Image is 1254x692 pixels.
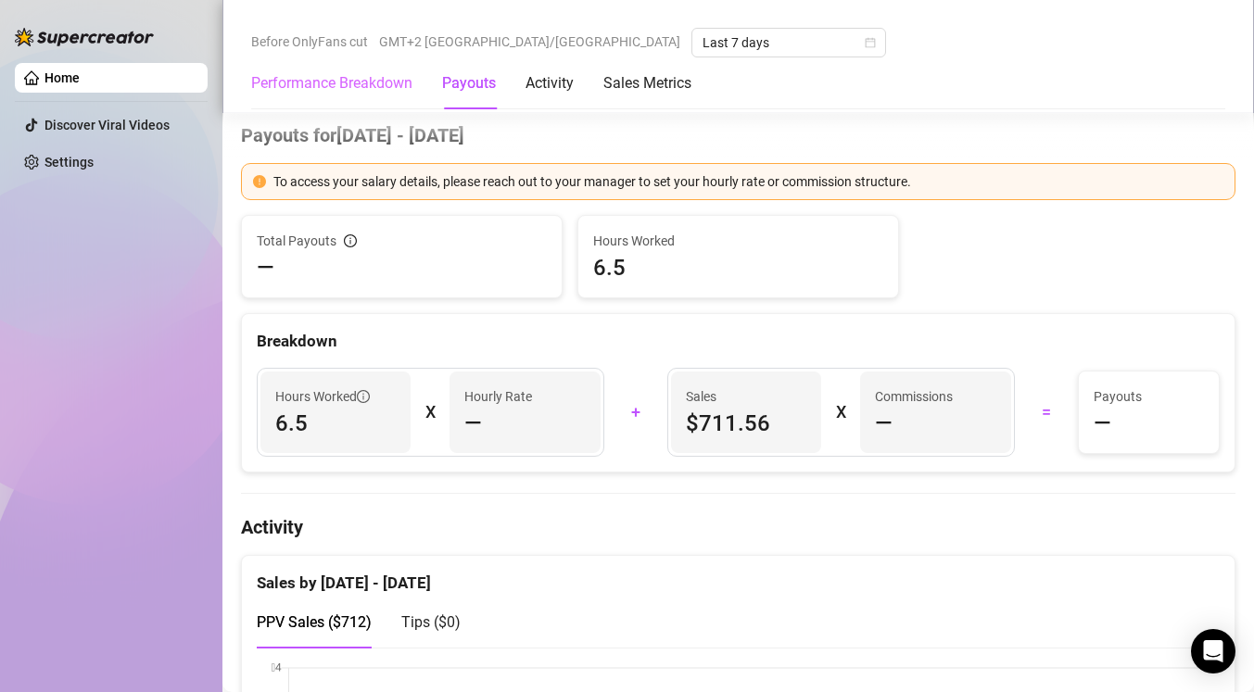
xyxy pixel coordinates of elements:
[44,118,170,132] a: Discover Viral Videos
[273,171,1223,192] div: To access your salary details, please reach out to your manager to set your hourly rate or commis...
[464,386,532,407] article: Hourly Rate
[15,28,154,46] img: logo-BBDzfeDw.svg
[257,613,372,631] span: PPV Sales ( $712 )
[251,72,412,94] div: Performance Breakdown
[464,409,482,438] span: —
[526,72,574,94] div: Activity
[1094,386,1204,407] span: Payouts
[686,386,806,407] span: Sales
[603,72,691,94] div: Sales Metrics
[1094,409,1111,438] span: —
[275,386,370,407] span: Hours Worked
[865,37,876,48] span: calendar
[257,329,1220,354] div: Breakdown
[1191,629,1235,673] div: Open Intercom Messenger
[425,397,435,427] div: X
[686,409,806,438] span: $711.56
[703,29,875,57] span: Last 7 days
[615,397,656,427] div: +
[241,122,1235,148] h4: Payouts for [DATE] - [DATE]
[593,253,883,283] span: 6.5
[257,231,336,251] span: Total Payouts
[593,231,883,251] span: Hours Worked
[836,397,845,427] div: X
[251,28,368,56] span: Before OnlyFans cut
[44,155,94,170] a: Settings
[253,175,266,188] span: exclamation-circle
[442,72,496,94] div: Payouts
[257,556,1220,596] div: Sales by [DATE] - [DATE]
[1026,397,1067,427] div: =
[44,70,80,85] a: Home
[275,409,396,438] span: 6.5
[875,409,893,438] span: —
[241,514,1235,540] h4: Activity
[401,613,461,631] span: Tips ( $0 )
[379,28,680,56] span: GMT+2 [GEOGRAPHIC_DATA]/[GEOGRAPHIC_DATA]
[875,386,953,407] article: Commissions
[357,390,370,403] span: info-circle
[344,234,357,247] span: info-circle
[257,253,274,283] span: —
